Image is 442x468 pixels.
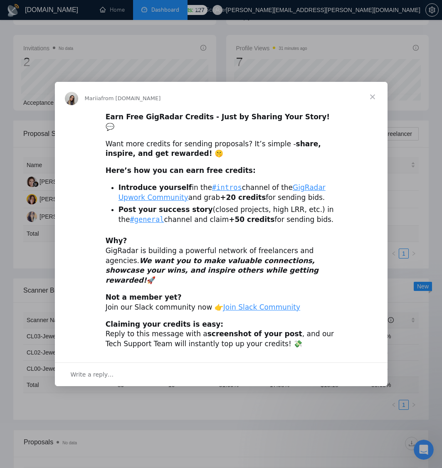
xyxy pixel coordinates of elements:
div: Reply to this message with a , and our Tech Support Team will instantly top up your credits! 💸 [106,320,337,349]
span: Mariia [85,95,101,101]
b: Why? [106,236,127,245]
div: Want more credits for sending proposals? It’s simple - [106,139,337,159]
a: GigRadar Upwork Community [119,183,326,202]
a: #intros [212,183,242,192]
li: (closed projects, high LRR, etc.) in the channel and claim for sending bids. [119,205,337,225]
b: Not a member yet? [106,293,182,301]
img: Profile image for Mariia [65,92,78,105]
span: from [DOMAIN_NAME] [101,95,161,101]
b: Here’s how you can earn free credits: [106,166,256,175]
a: Join Slack Community [223,303,300,311]
div: Open conversation and reply [55,362,388,386]
b: Claiming your credits is easy: [106,320,224,328]
div: 💬 [106,112,337,132]
span: Write a reply… [71,369,114,380]
b: screenshot of your post [207,330,302,338]
span: Close [358,82,388,112]
div: GigRadar is building a powerful network of freelancers and agencies. 🚀 [106,236,337,286]
a: #general [130,215,164,224]
i: We want you to make valuable connections, showcase your wins, and inspire others while getting re... [106,256,319,285]
b: +20 credits [220,193,266,202]
div: Join our Slack community now 👉 [106,293,337,313]
b: Post your success story [119,205,213,214]
b: Earn Free GigRadar Credits - Just by Sharing Your Story! [106,113,330,121]
li: in the channel of the and grab for sending bids. [119,183,337,203]
b: +50 credits [229,215,274,224]
b: Introduce yourself [119,183,192,192]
